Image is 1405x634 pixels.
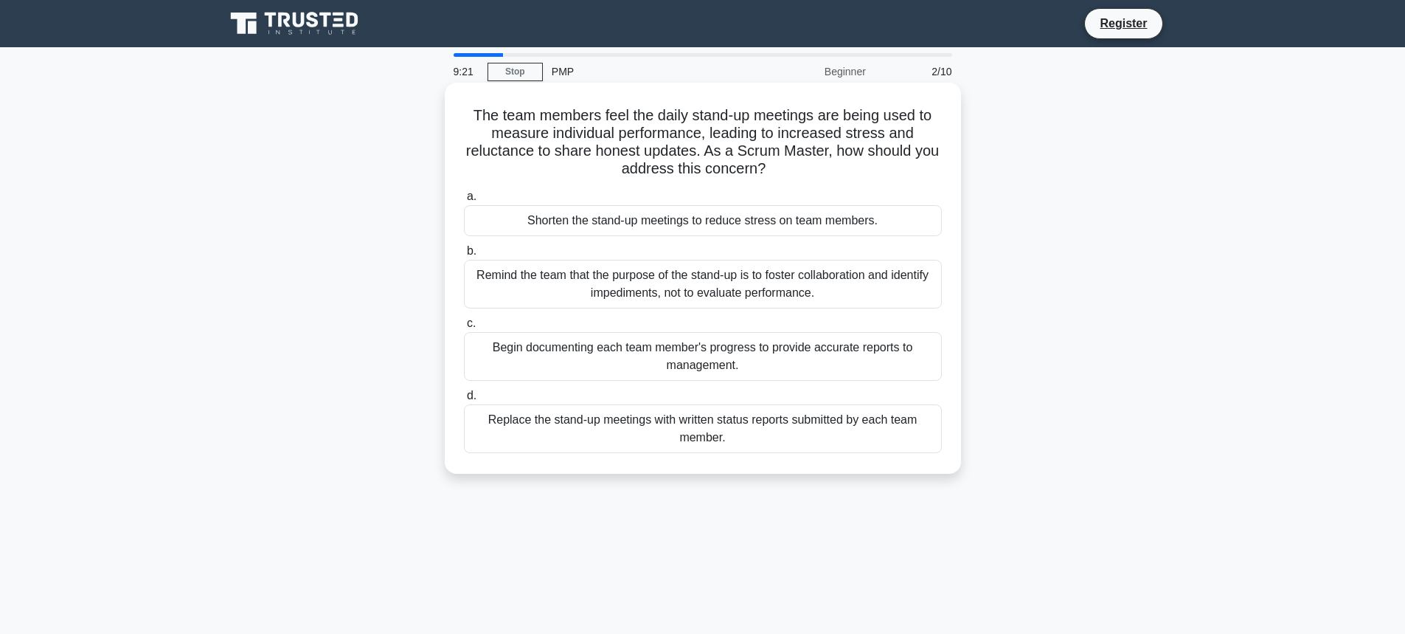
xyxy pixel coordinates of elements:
[467,244,476,257] span: b.
[875,57,961,86] div: 2/10
[488,63,543,81] a: Stop
[1091,14,1156,32] a: Register
[467,317,476,329] span: c.
[464,260,942,309] div: Remind the team that the purpose of the stand-up is to foster collaboration and identify impedime...
[467,389,476,402] span: d.
[445,57,488,86] div: 9:21
[462,106,943,179] h5: The team members feel the daily stand-up meetings are being used to measure individual performanc...
[543,57,746,86] div: PMP
[464,205,942,236] div: Shorten the stand-up meetings to reduce stress on team members.
[464,332,942,381] div: Begin documenting each team member's progress to provide accurate reports to management.
[464,404,942,453] div: Replace the stand-up meetings with written status reports submitted by each team member.
[746,57,875,86] div: Beginner
[467,190,476,202] span: a.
